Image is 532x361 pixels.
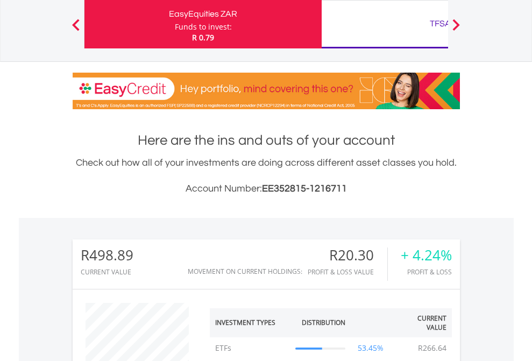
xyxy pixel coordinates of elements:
div: EasyEquities ZAR [91,6,315,22]
button: Previous [65,24,87,35]
img: EasyCredit Promotion Banner [73,73,460,109]
td: ETFs [210,337,290,359]
div: Movement on Current Holdings: [188,268,302,275]
div: + 4.24% [401,247,452,263]
span: EE352815-1216711 [262,183,347,194]
button: Next [445,24,467,35]
th: Current Value [391,308,452,337]
div: Profit & Loss [401,268,452,275]
td: 53.45% [351,337,391,359]
h3: Account Number: [73,181,460,196]
span: R 0.79 [192,32,214,43]
div: R20.30 [308,247,387,263]
td: R266.64 [413,337,452,359]
div: R498.89 [81,247,133,263]
h1: Here are the ins and outs of your account [73,131,460,150]
div: Distribution [302,318,345,327]
div: Profit & Loss Value [308,268,387,275]
div: Funds to invest: [175,22,232,32]
th: Investment Types [210,308,290,337]
div: Check out how all of your investments are doing across different asset classes you hold. [73,155,460,196]
div: CURRENT VALUE [81,268,133,275]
